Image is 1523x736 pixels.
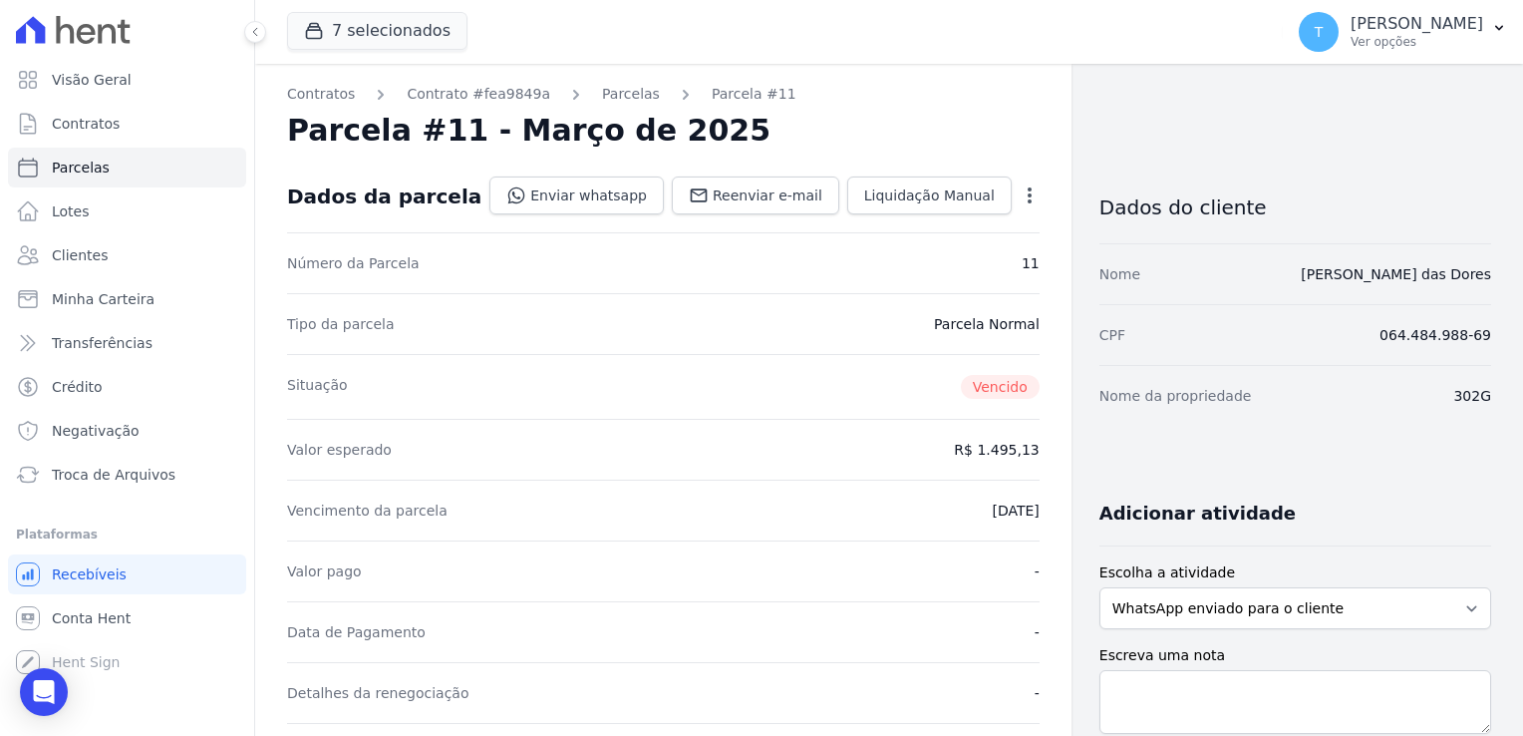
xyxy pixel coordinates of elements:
span: Parcelas [52,158,110,178]
dt: Nome [1099,264,1140,284]
h3: Adicionar atividade [1099,502,1296,526]
dd: - [1035,683,1040,703]
span: Negativação [52,421,140,441]
div: Dados da parcela [287,184,481,208]
a: Troca de Arquivos [8,455,246,495]
a: Crédito [8,367,246,407]
a: Contrato #fea9849a [407,84,550,105]
dd: [DATE] [992,501,1039,521]
a: Reenviar e-mail [672,177,839,214]
span: Vencido [961,375,1040,399]
p: Ver opções [1351,34,1483,50]
span: T [1315,25,1324,39]
a: Contratos [287,84,355,105]
a: Parcela #11 [712,84,796,105]
dd: 302G [1453,386,1491,406]
h2: Parcela #11 - Março de 2025 [287,113,770,149]
label: Escreva uma nota [1099,645,1491,666]
dt: Valor esperado [287,440,392,460]
h3: Dados do cliente [1099,195,1491,219]
p: [PERSON_NAME] [1351,14,1483,34]
dt: Detalhes da renegociação [287,683,469,703]
a: Minha Carteira [8,279,246,319]
span: Clientes [52,245,108,265]
dd: - [1035,561,1040,581]
a: Enviar whatsapp [489,177,664,214]
span: Transferências [52,333,152,353]
label: Escolha a atividade [1099,562,1491,583]
a: Parcelas [602,84,660,105]
span: Contratos [52,114,120,134]
span: Troca de Arquivos [52,465,175,485]
span: Liquidação Manual [864,185,995,205]
a: Negativação [8,411,246,451]
span: Minha Carteira [52,289,154,309]
span: Recebíveis [52,564,127,584]
dd: 064.484.988-69 [1379,325,1491,345]
a: Clientes [8,235,246,275]
span: Visão Geral [52,70,132,90]
div: Open Intercom Messenger [20,668,68,716]
button: T [PERSON_NAME] Ver opções [1283,4,1523,60]
dd: Parcela Normal [934,314,1040,334]
a: Transferências [8,323,246,363]
dt: Tipo da parcela [287,314,395,334]
button: 7 selecionados [287,12,467,50]
div: Plataformas [16,523,238,547]
dd: - [1035,622,1040,642]
a: Parcelas [8,148,246,187]
a: Recebíveis [8,554,246,594]
dt: Valor pago [287,561,362,581]
dd: 11 [1022,253,1040,273]
span: Crédito [52,377,103,397]
dd: R$ 1.495,13 [954,440,1039,460]
a: Conta Hent [8,598,246,638]
span: Conta Hent [52,608,131,628]
dt: Número da Parcela [287,253,420,273]
dt: Data de Pagamento [287,622,426,642]
nav: Breadcrumb [287,84,1040,105]
a: Lotes [8,191,246,231]
a: Liquidação Manual [847,177,1012,214]
dt: Situação [287,375,348,399]
dt: Vencimento da parcela [287,501,448,521]
dt: Nome da propriedade [1099,386,1252,406]
a: Visão Geral [8,60,246,100]
a: Contratos [8,104,246,144]
span: Lotes [52,201,90,221]
a: [PERSON_NAME] das Dores [1301,266,1491,282]
span: Reenviar e-mail [713,185,822,205]
dt: CPF [1099,325,1125,345]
